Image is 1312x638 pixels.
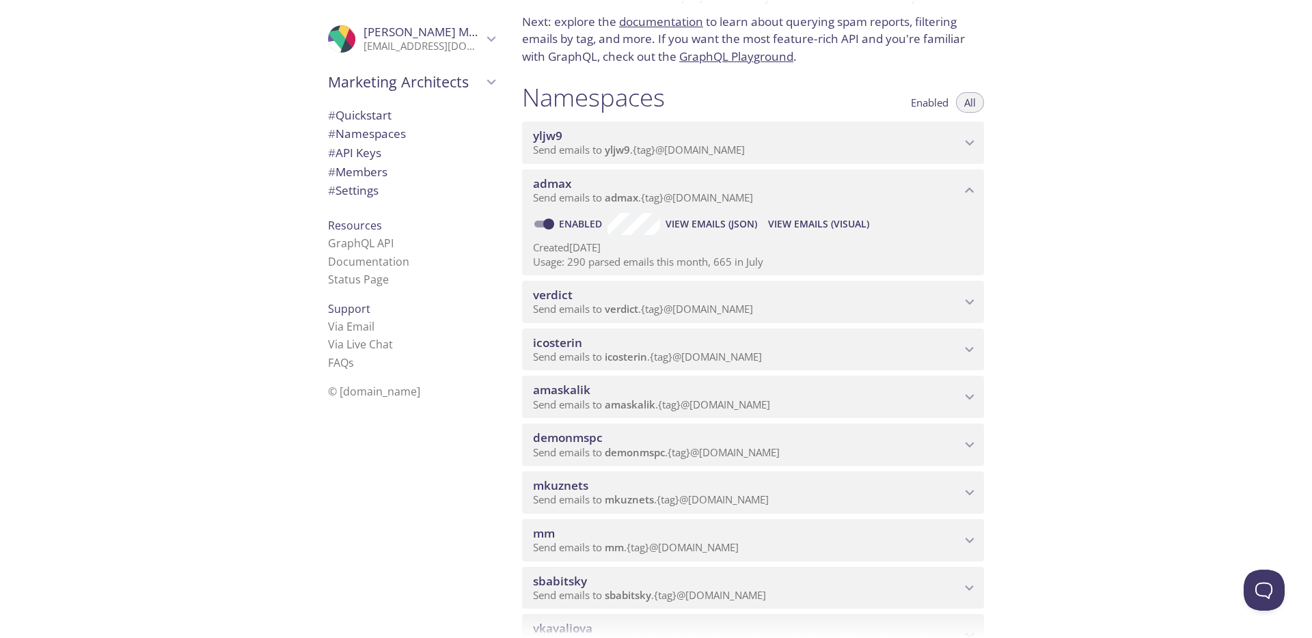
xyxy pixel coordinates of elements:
[317,181,506,200] div: Team Settings
[328,337,393,352] a: Via Live Chat
[328,355,354,370] a: FAQ
[522,567,984,609] div: sbabitsky namespace
[605,302,638,316] span: verdict
[328,182,379,198] span: Settings
[533,350,762,363] span: Send emails to . {tag} @[DOMAIN_NAME]
[522,169,984,212] div: admax namespace
[605,445,665,459] span: demonmspc
[522,82,665,113] h1: Namespaces
[763,213,875,235] button: View Emails (Visual)
[522,329,984,371] div: icosterin namespace
[768,216,869,232] span: View Emails (Visual)
[522,519,984,561] div: mm namespace
[660,213,763,235] button: View Emails (JSON)
[522,13,984,66] p: Next: explore the to learn about querying spam reports, filtering emails by tag, and more. If you...
[533,335,582,350] span: icosterin
[533,128,562,143] span: yljw9
[1244,570,1285,611] iframe: Help Scout Beacon - Open
[522,376,984,418] div: amaskalik namespace
[533,287,573,303] span: verdict
[619,14,703,29] a: documentation
[328,145,336,161] span: #
[679,48,793,64] a: GraphQL Playground
[533,445,780,459] span: Send emails to . {tag} @[DOMAIN_NAME]
[522,122,984,164] div: yljw9 namespace
[317,124,506,143] div: Namespaces
[328,145,381,161] span: API Keys
[533,477,588,493] span: mkuznets
[605,398,655,411] span: amaskalik
[348,355,354,370] span: s
[605,350,647,363] span: icosterin
[533,176,571,191] span: admax
[522,281,984,323] div: verdict namespace
[533,382,590,398] span: amaskalik
[522,471,984,514] div: mkuznets namespace
[328,218,382,233] span: Resources
[605,143,630,156] span: yljw9
[317,106,506,125] div: Quickstart
[533,573,587,589] span: sbabitsky
[533,143,745,156] span: Send emails to . {tag} @[DOMAIN_NAME]
[317,64,506,100] div: Marketing Architects
[328,236,394,251] a: GraphQL API
[605,540,624,554] span: mm
[903,92,957,113] button: Enabled
[533,302,753,316] span: Send emails to . {tag} @[DOMAIN_NAME]
[557,217,607,230] a: Enabled
[317,143,506,163] div: API Keys
[364,40,482,53] p: [EMAIL_ADDRESS][DOMAIN_NAME]
[533,240,973,255] p: Created [DATE]
[533,540,739,554] span: Send emails to . {tag} @[DOMAIN_NAME]
[533,525,555,541] span: mm
[522,424,984,466] div: demonmspc namespace
[533,398,770,411] span: Send emails to . {tag} @[DOMAIN_NAME]
[956,92,984,113] button: All
[328,126,406,141] span: Namespaces
[328,164,387,180] span: Members
[328,272,389,287] a: Status Page
[317,16,506,61] div: Anton Maskalik
[328,182,336,198] span: #
[328,319,374,334] a: Via Email
[364,24,506,40] span: [PERSON_NAME] Maskalik
[533,191,753,204] span: Send emails to . {tag} @[DOMAIN_NAME]
[533,430,603,445] span: demonmspc
[533,255,973,269] p: Usage: 290 parsed emails this month, 665 in July
[328,254,409,269] a: Documentation
[533,493,769,506] span: Send emails to . {tag} @[DOMAIN_NAME]
[328,164,336,180] span: #
[328,126,336,141] span: #
[605,493,654,506] span: mkuznets
[328,384,420,399] span: © [DOMAIN_NAME]
[328,107,336,123] span: #
[533,588,766,602] span: Send emails to . {tag} @[DOMAIN_NAME]
[328,72,482,92] span: Marketing Architects
[605,588,651,602] span: sbabitsky
[666,216,757,232] span: View Emails (JSON)
[328,301,370,316] span: Support
[605,191,638,204] span: admax
[328,107,392,123] span: Quickstart
[317,163,506,182] div: Members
